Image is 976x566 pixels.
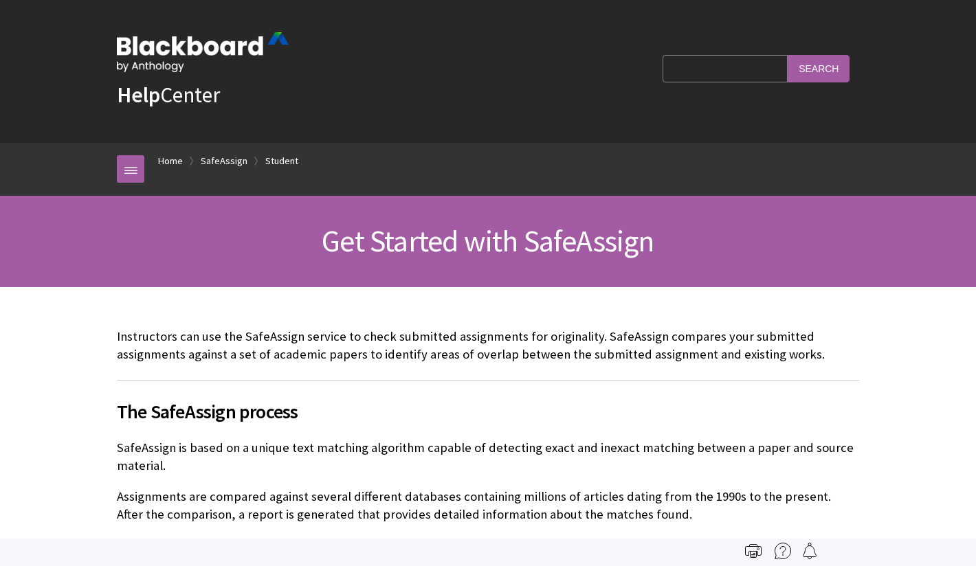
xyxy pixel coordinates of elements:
img: Print [745,543,762,559]
input: Search [788,55,850,82]
a: HelpCenter [117,81,220,109]
p: Assignments are compared against several different databases containing millions of articles dati... [117,488,859,523]
a: SafeAssign [201,152,247,170]
img: Follow this page [801,543,818,559]
p: Your instructor is using SafeAssign if you see a SafeAssign statement and a list of supported fil... [117,536,859,554]
a: Home [158,152,183,170]
p: SafeAssign is based on a unique text matching algorithm capable of detecting exact and inexact ma... [117,439,859,475]
p: Instructors can use the SafeAssign service to check submitted assignments for originality. SafeAs... [117,328,859,363]
span: Get Started with SafeAssign [322,222,654,260]
strong: Help [117,81,160,109]
img: Blackboard by Anthology [117,32,289,72]
img: More help [775,543,791,559]
h2: The SafeAssign process [117,380,859,426]
a: Student [265,152,298,170]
